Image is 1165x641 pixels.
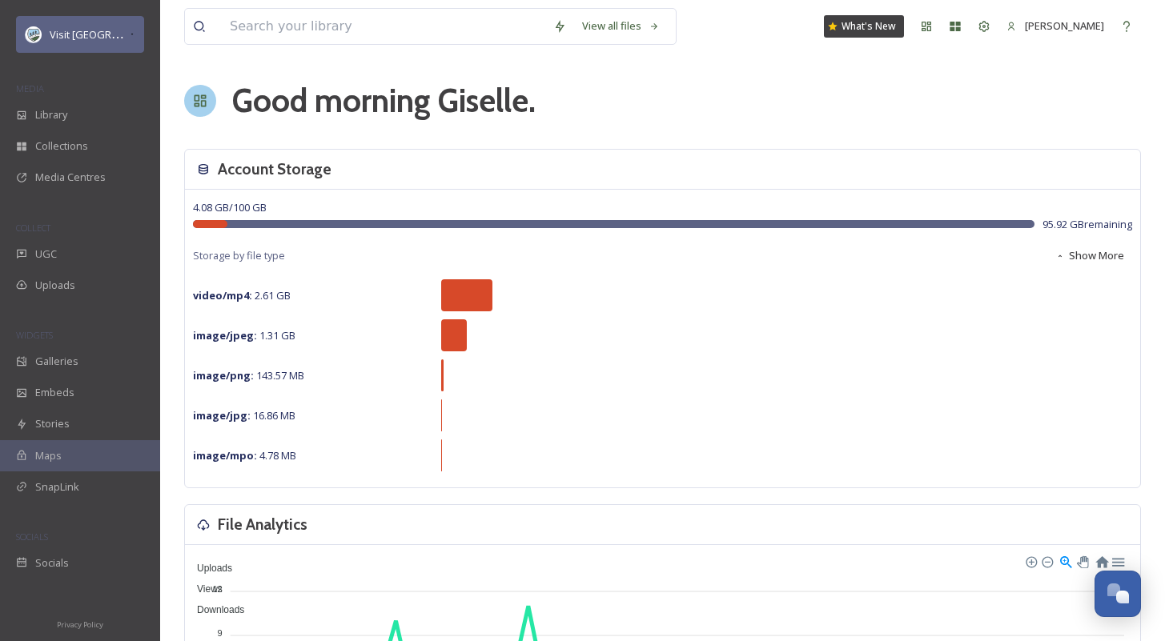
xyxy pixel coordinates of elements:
[35,354,78,369] span: Galleries
[185,563,232,574] span: Uploads
[193,408,295,423] span: 16.86 MB
[212,584,222,594] tspan: 12
[218,628,223,638] tspan: 9
[193,368,304,383] span: 143.57 MB
[35,448,62,463] span: Maps
[16,82,44,94] span: MEDIA
[185,583,223,595] span: Views
[193,368,254,383] strong: image/png :
[1025,555,1036,567] div: Zoom In
[35,246,57,262] span: UGC
[1111,554,1124,567] div: Menu
[193,328,295,343] span: 1.31 GB
[574,10,668,42] a: View all files
[35,385,74,400] span: Embeds
[193,288,252,302] strong: video/mp4 :
[193,288,291,302] span: 2.61 GB
[35,278,75,293] span: Uploads
[16,531,48,543] span: SOCIALS
[1095,554,1108,567] div: Reset Zoom
[1095,571,1141,617] button: Open Chat
[222,9,545,44] input: Search your library
[35,555,69,571] span: Socials
[1042,217,1132,232] span: 95.92 GB remaining
[185,604,244,615] span: Downloads
[193,408,251,423] strong: image/jpg :
[35,107,67,122] span: Library
[1059,554,1072,567] div: Selection Zoom
[193,328,257,343] strong: image/jpeg :
[57,619,103,630] span: Privacy Policy
[232,77,536,125] h1: Good morning Giselle .
[50,26,203,42] span: Visit [GEOGRAPHIC_DATA] Parks
[824,15,904,38] a: What's New
[35,416,70,431] span: Stories
[218,158,331,181] h3: Account Storage
[193,448,296,463] span: 4.78 MB
[998,10,1112,42] a: [PERSON_NAME]
[16,222,50,234] span: COLLECT
[26,26,42,42] img: download.png
[193,200,267,214] span: 4.08 GB / 100 GB
[218,513,307,536] h3: File Analytics
[193,448,257,463] strong: image/mpo :
[1077,556,1087,566] div: Panning
[193,248,285,263] span: Storage by file type
[1041,555,1052,567] div: Zoom Out
[16,329,53,341] span: WIDGETS
[1047,240,1132,271] button: Show More
[1025,18,1104,33] span: [PERSON_NAME]
[35,170,106,185] span: Media Centres
[35,479,79,495] span: SnapLink
[35,138,88,154] span: Collections
[57,614,103,633] a: Privacy Policy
